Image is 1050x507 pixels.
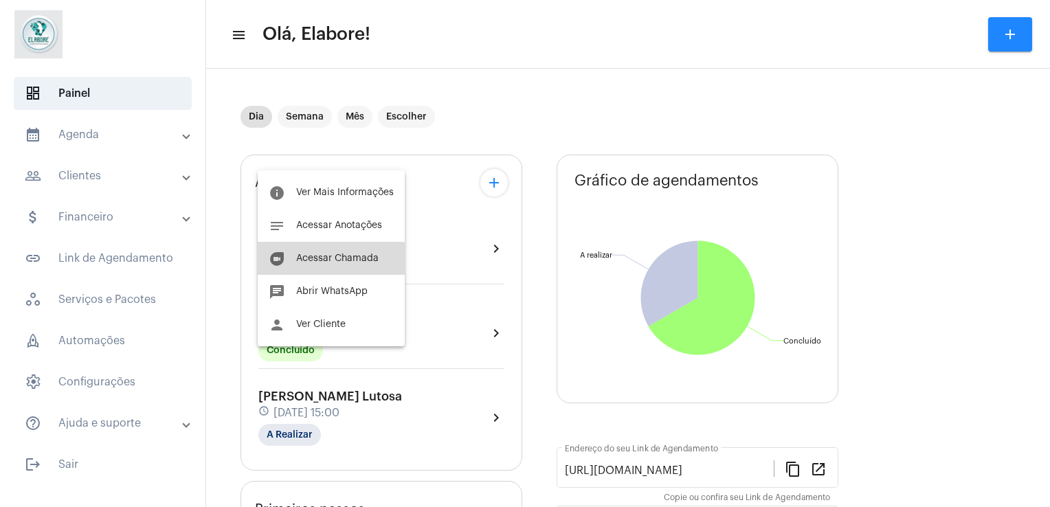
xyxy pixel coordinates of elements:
mat-icon: chat [269,284,285,300]
span: Ver Mais Informações [296,188,394,197]
span: Acessar Chamada [296,253,379,263]
mat-icon: notes [269,218,285,234]
mat-icon: info [269,185,285,201]
span: Acessar Anotações [296,221,382,230]
mat-icon: person [269,317,285,333]
span: Ver Cliente [296,319,346,329]
span: Abrir WhatsApp [296,286,368,296]
mat-icon: duo [269,251,285,267]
